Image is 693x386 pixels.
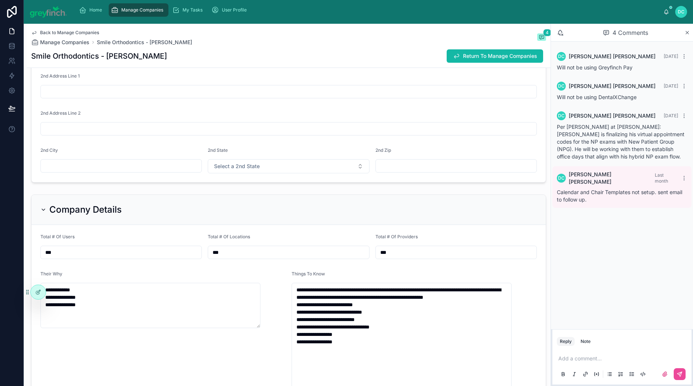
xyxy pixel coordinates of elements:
[40,147,58,153] span: 2nd City
[40,234,75,239] span: Total # Of Users
[109,3,168,17] a: Manage Companies
[30,6,67,18] img: App logo
[31,39,89,46] a: Manage Companies
[183,7,203,13] span: My Tasks
[208,147,228,153] span: 2nd State
[664,113,678,118] span: [DATE]
[558,113,565,119] span: DC
[569,53,656,60] span: [PERSON_NAME] [PERSON_NAME]
[375,234,418,239] span: Total # Of Providers
[31,30,99,36] a: Back to Manage Companies
[558,175,565,181] span: DC
[543,29,551,36] span: 4
[655,172,668,184] span: Last month
[581,338,591,344] div: Note
[375,147,391,153] span: 2nd Zip
[569,82,656,90] span: [PERSON_NAME] [PERSON_NAME]
[77,3,107,17] a: Home
[170,3,208,17] a: My Tasks
[209,3,252,17] a: User Profile
[557,337,575,346] button: Reply
[537,33,546,42] button: 4
[569,171,655,186] span: [PERSON_NAME] [PERSON_NAME]
[557,64,633,71] span: Will not be using Greyfinch Pay
[222,7,247,13] span: User Profile
[558,53,565,59] span: DC
[214,163,260,170] span: Select a 2nd State
[121,7,163,13] span: Manage Companies
[292,271,325,277] span: Things To Know
[447,49,543,63] button: Return To Manage Companies
[40,73,80,79] span: 2nd Address Line 1
[612,28,648,37] span: 4 Comments
[208,159,369,173] button: Select Button
[40,30,99,36] span: Back to Manage Companies
[40,39,89,46] span: Manage Companies
[463,52,537,60] span: Return To Manage Companies
[97,39,192,46] a: Smile Orthodontics - [PERSON_NAME]
[578,337,594,346] button: Note
[558,83,565,89] span: DC
[31,51,167,61] h1: Smile Orthodontics - [PERSON_NAME]
[73,2,664,18] div: scrollable content
[40,271,62,277] span: Their Why
[49,204,122,216] h2: Company Details
[678,9,684,15] span: DC
[664,83,678,89] span: [DATE]
[569,112,656,120] span: [PERSON_NAME] [PERSON_NAME]
[40,110,81,116] span: 2nd Address Line 2
[557,94,637,100] span: Will not be using DentalXChange
[557,124,684,160] span: Per [PERSON_NAME] at [PERSON_NAME]: [PERSON_NAME] is finalizing his virtual appointment codes for...
[208,234,250,239] span: Total # Of Locations
[89,7,102,13] span: Home
[664,53,678,59] span: [DATE]
[557,189,682,203] span: Calendar and Chair Templates not setup. sent email to follow up.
